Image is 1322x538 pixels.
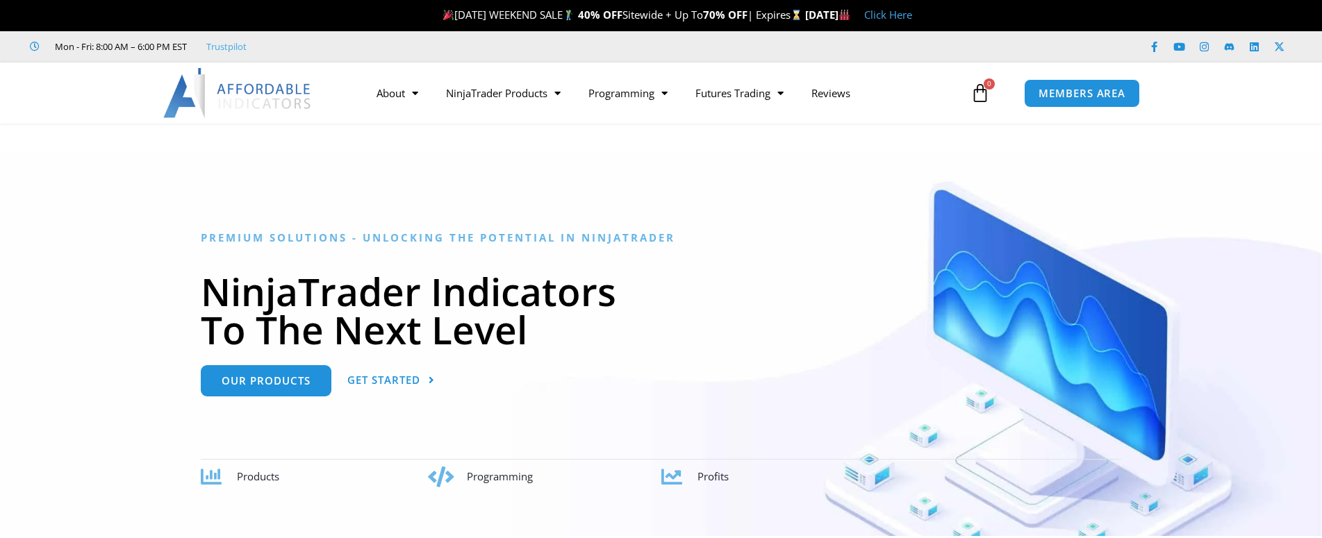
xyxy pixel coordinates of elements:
h1: NinjaTrader Indicators To The Next Level [201,272,1121,348]
strong: 40% OFF [578,8,622,22]
span: MEMBERS AREA [1039,88,1125,99]
img: 🏭 [839,10,850,20]
a: Futures Trading [681,77,798,109]
img: LogoAI | Affordable Indicators – NinjaTrader [163,68,313,118]
span: Mon - Fri: 8:00 AM – 6:00 PM EST [51,38,187,55]
span: Our Products [222,376,311,386]
a: Reviews [798,77,864,109]
a: Trustpilot [206,38,247,55]
span: Get Started [347,375,420,385]
a: MEMBERS AREA [1024,79,1140,108]
img: 🎉 [443,10,454,20]
a: NinjaTrader Products [432,77,575,109]
img: ⌛ [791,10,802,20]
span: Profits [697,469,729,483]
a: About [363,77,432,109]
h6: Premium Solutions - Unlocking the Potential in NinjaTrader [201,231,1121,244]
span: Programming [467,469,533,483]
img: 🏌️‍♂️ [563,10,574,20]
nav: Menu [363,77,967,109]
a: 0 [950,73,1011,113]
a: Programming [575,77,681,109]
strong: 70% OFF [703,8,747,22]
strong: [DATE] [805,8,850,22]
span: [DATE] WEEKEND SALE Sitewide + Up To | Expires [440,8,804,22]
a: Click Here [864,8,912,22]
span: Products [237,469,279,483]
span: 0 [984,78,995,90]
a: Our Products [201,365,331,396]
a: Get Started [347,365,435,396]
